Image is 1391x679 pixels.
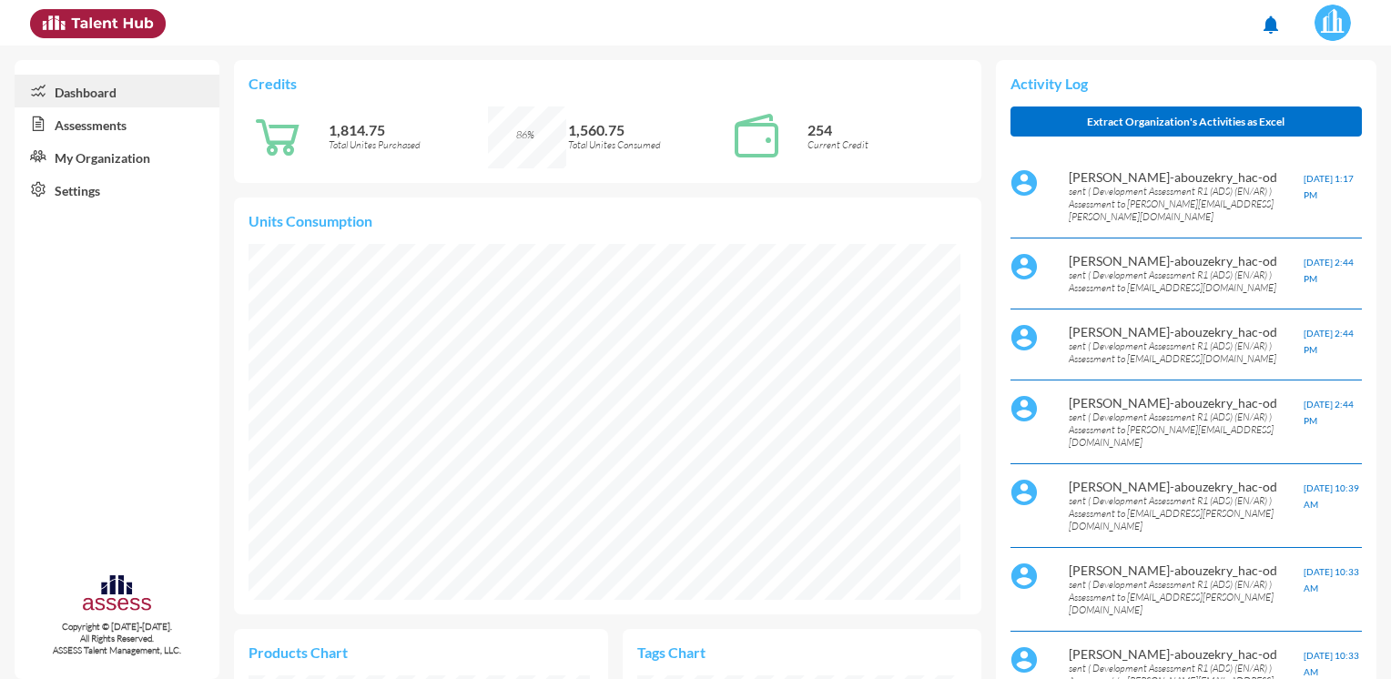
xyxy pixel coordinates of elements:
[516,128,534,141] span: 86%
[807,121,967,138] p: 254
[249,212,966,229] p: Units Consumption
[1010,106,1362,137] button: Extract Organization's Activities as Excel
[15,173,219,206] a: Settings
[807,138,967,151] p: Current Credit
[1069,185,1303,223] p: sent ( Development Assessment R1 (ADS) (EN/AR) ) Assessment to [PERSON_NAME][EMAIL_ADDRESS][PERSO...
[1069,395,1303,410] p: [PERSON_NAME]-abouzekry_hac-od
[1304,328,1354,355] span: [DATE] 2:44 PM
[1304,482,1359,510] span: [DATE] 10:39 AM
[1010,253,1038,280] img: default%20profile%20image.svg
[1260,14,1282,35] mat-icon: notifications
[1069,339,1303,365] p: sent ( Development Assessment R1 (ADS) (EN/AR) ) Assessment to [EMAIL_ADDRESS][DOMAIN_NAME]
[15,75,219,107] a: Dashboard
[81,573,153,617] img: assesscompany-logo.png
[1069,269,1303,294] p: sent ( Development Assessment R1 (ADS) (EN/AR) ) Assessment to [EMAIL_ADDRESS][DOMAIN_NAME]
[1010,169,1038,197] img: default%20profile%20image.svg
[1069,410,1303,449] p: sent ( Development Assessment R1 (ADS) (EN/AR) ) Assessment to [PERSON_NAME][EMAIL_ADDRESS][DOMAI...
[1069,562,1303,578] p: [PERSON_NAME]-abouzekry_hac-od
[568,138,727,151] p: Total Unites Consumed
[1069,578,1303,616] p: sent ( Development Assessment R1 (ADS) (EN/AR) ) Assessment to [EMAIL_ADDRESS][PERSON_NAME][DOMAI...
[329,138,488,151] p: Total Unites Purchased
[1010,646,1038,674] img: default%20profile%20image.svg
[15,107,219,140] a: Assessments
[1069,169,1303,185] p: [PERSON_NAME]-abouzekry_hac-od
[1304,399,1354,426] span: [DATE] 2:44 PM
[1010,75,1362,92] p: Activity Log
[249,644,421,661] p: Products Chart
[1304,173,1354,200] span: [DATE] 1:17 PM
[1069,494,1303,532] p: sent ( Development Assessment R1 (ADS) (EN/AR) ) Assessment to [EMAIL_ADDRESS][PERSON_NAME][DOMAI...
[1304,650,1359,677] span: [DATE] 10:33 AM
[1069,479,1303,494] p: [PERSON_NAME]-abouzekry_hac-od
[249,75,966,92] p: Credits
[1010,479,1038,506] img: default%20profile%20image.svg
[1304,257,1354,284] span: [DATE] 2:44 PM
[1069,324,1303,339] p: [PERSON_NAME]-abouzekry_hac-od
[1069,646,1303,662] p: [PERSON_NAME]-abouzekry_hac-od
[1010,324,1038,351] img: default%20profile%20image.svg
[15,621,219,656] p: Copyright © [DATE]-[DATE]. All Rights Reserved. ASSESS Talent Management, LLC.
[637,644,802,661] p: Tags Chart
[1010,395,1038,422] img: default%20profile%20image.svg
[329,121,488,138] p: 1,814.75
[1010,562,1038,590] img: default%20profile%20image.svg
[1304,566,1359,593] span: [DATE] 10:33 AM
[1069,253,1303,269] p: [PERSON_NAME]-abouzekry_hac-od
[15,140,219,173] a: My Organization
[568,121,727,138] p: 1,560.75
